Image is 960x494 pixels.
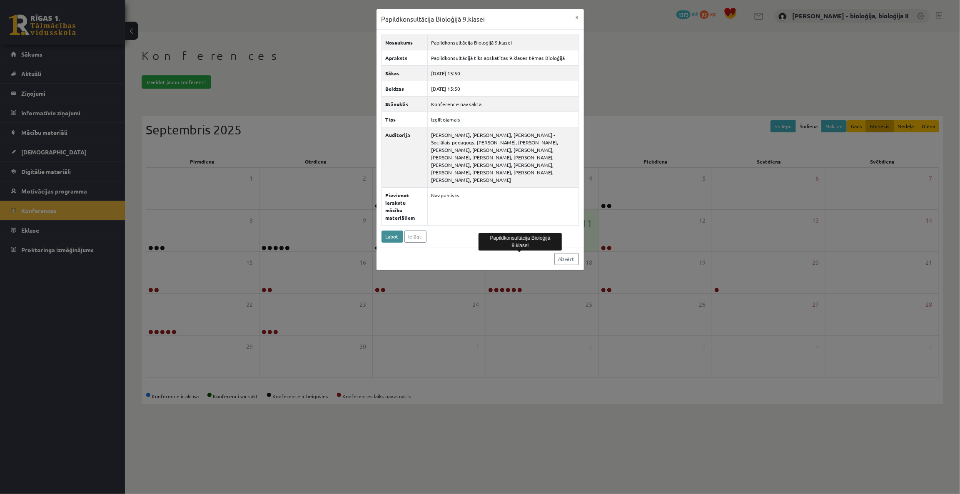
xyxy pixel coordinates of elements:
td: Papildkonsultācijā tiks apskatītas 9.klases tēmas Bioloģijā [427,50,578,65]
th: Auditorija [382,127,427,187]
div: Papildkonsultācija Bioloģijā 9.klasei [479,233,562,251]
td: [DATE] 15:50 [427,65,578,81]
td: Izglītojamais [427,112,578,127]
th: Stāvoklis [382,96,427,112]
td: Nav publisks [427,187,578,225]
h3: Papildkonsultācija Bioloģijā 9.klasei [382,14,485,24]
th: Apraksts [382,50,427,65]
th: Nosaukums [382,35,427,50]
th: Sākas [382,65,427,81]
th: Pievienot ierakstu mācību materiāliem [382,187,427,225]
td: Konference nav sākta [427,96,578,112]
td: Papildkonsultācija Bioloģijā 9.klasei [427,35,578,50]
th: Beidzas [382,81,427,96]
th: Tips [382,112,427,127]
td: [DATE] 15:50 [427,81,578,96]
a: Ielūgt [404,231,426,243]
button: × [571,9,584,25]
a: Labot [382,231,403,243]
a: Aizvērt [554,253,579,265]
td: [PERSON_NAME], [PERSON_NAME], [PERSON_NAME] - Sociālais pedagogs, [PERSON_NAME], [PERSON_NAME], [... [427,127,578,187]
